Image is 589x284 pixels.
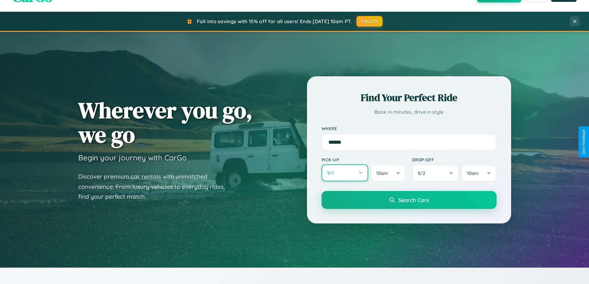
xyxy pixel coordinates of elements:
button: Search Cars [322,191,497,209]
button: 9/2 [412,165,459,182]
h1: Wherever you go, we go [78,98,253,147]
button: 10am [371,165,406,182]
label: Where [322,126,497,131]
label: Pick-up [322,157,406,162]
h3: Begin your journey with CarGo [78,153,187,162]
span: Search Cars [398,197,429,203]
button: 9/1 [322,164,369,181]
button: FALL15 [356,16,382,27]
span: 10am [467,170,479,176]
span: 10am [376,170,388,176]
span: 9 / 2 [418,170,428,176]
label: Drop-off [412,157,497,162]
h2: Find Your Perfect Ride [322,91,497,104]
span: 9 / 1 [327,170,337,176]
button: 10am [461,165,496,182]
span: Fall into savings with 15% off for all users! Ends [DATE] 10am PT. [197,18,352,24]
div: Give Feedback [582,129,586,155]
p: Discover premium car rentals with unmatched convenience. From luxury vehicles to everyday rides, ... [78,172,233,202]
p: Book in minutes, drive in style [322,108,497,117]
